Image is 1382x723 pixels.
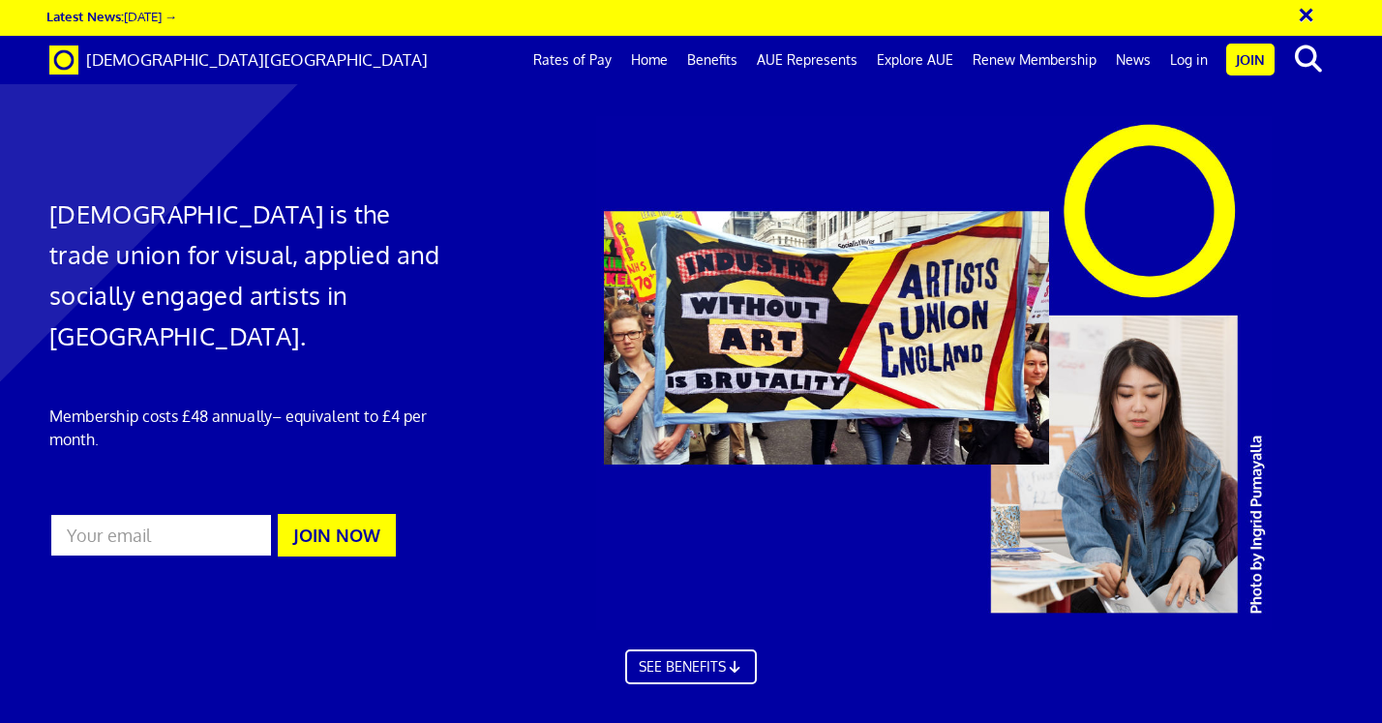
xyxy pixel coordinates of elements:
[49,405,458,451] p: Membership costs £48 annually – equivalent to £4 per month.
[524,36,621,84] a: Rates of Pay
[46,8,177,24] a: Latest News:[DATE] →
[677,36,747,84] a: Benefits
[49,513,273,557] input: Your email
[621,36,677,84] a: Home
[46,8,124,24] strong: Latest News:
[49,194,458,356] h1: [DEMOGRAPHIC_DATA] is the trade union for visual, applied and socially engaged artists in [GEOGRA...
[1106,36,1160,84] a: News
[278,514,396,557] button: JOIN NOW
[747,36,867,84] a: AUE Represents
[963,36,1106,84] a: Renew Membership
[35,36,442,84] a: Brand [DEMOGRAPHIC_DATA][GEOGRAPHIC_DATA]
[86,49,428,70] span: [DEMOGRAPHIC_DATA][GEOGRAPHIC_DATA]
[625,649,757,684] a: SEE BENEFITS
[867,36,963,84] a: Explore AUE
[1278,39,1337,79] button: search
[1226,44,1275,75] a: Join
[1160,36,1217,84] a: Log in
